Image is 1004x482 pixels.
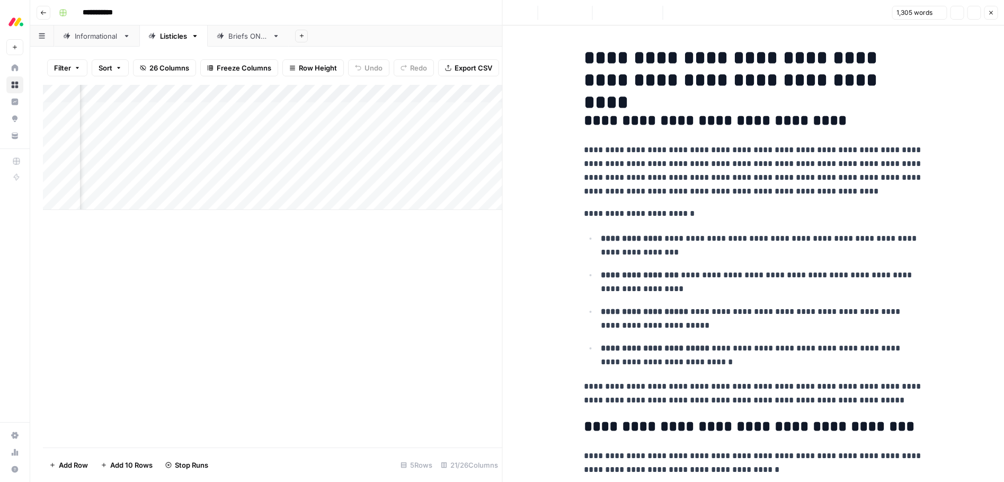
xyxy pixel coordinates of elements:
span: Add Row [59,460,88,470]
button: Freeze Columns [200,59,278,76]
button: Redo [394,59,434,76]
button: Add Row [43,457,94,474]
a: Briefs ONLY [208,25,289,47]
span: Add 10 Rows [110,460,153,470]
a: Listicles [139,25,208,47]
a: Settings [6,427,23,444]
div: Listicles [160,31,187,41]
a: Your Data [6,127,23,144]
button: Export CSV [438,59,499,76]
button: Stop Runs [159,457,215,474]
button: Undo [348,59,389,76]
span: Sort [99,63,112,73]
span: Filter [54,63,71,73]
button: 26 Columns [133,59,196,76]
button: Help + Support [6,461,23,478]
button: Add 10 Rows [94,457,159,474]
div: 5 Rows [396,457,437,474]
span: 1,305 words [896,8,932,17]
button: Filter [47,59,87,76]
div: 21/26 Columns [437,457,502,474]
span: Row Height [299,63,337,73]
div: Briefs ONLY [228,31,268,41]
a: Insights [6,93,23,110]
div: Informational [75,31,119,41]
span: Undo [365,63,383,73]
span: Freeze Columns [217,63,271,73]
a: Home [6,59,23,76]
a: Browse [6,76,23,93]
a: Informational [54,25,139,47]
img: Monday.com Logo [6,12,25,31]
button: Sort [92,59,129,76]
button: Row Height [282,59,344,76]
span: 26 Columns [149,63,189,73]
span: Redo [410,63,427,73]
button: 1,305 words [892,6,947,20]
a: Opportunities [6,110,23,127]
button: Workspace: Monday.com [6,8,23,35]
span: Export CSV [455,63,492,73]
span: Stop Runs [175,460,208,470]
a: Usage [6,444,23,461]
